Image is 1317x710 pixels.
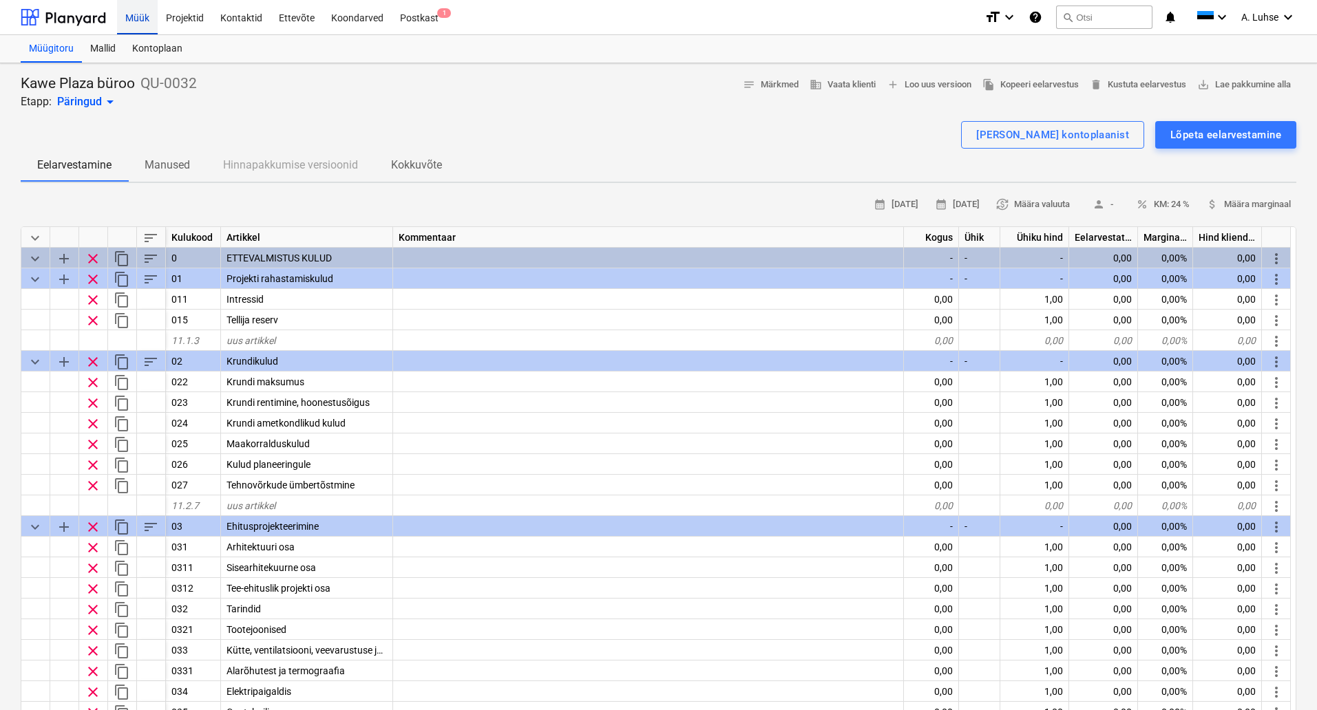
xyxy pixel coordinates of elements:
span: Rohkem toiminguid [1268,457,1285,473]
span: Eemalda rida [85,292,101,308]
span: Tellija reserv [226,314,278,325]
div: Hind kliendile [1193,227,1262,248]
span: Eemalda rida [85,663,101,680]
span: Kopeeri eelarvestus [982,77,1079,93]
div: 0,00 [1193,392,1262,413]
div: 0,00 [1193,537,1262,557]
span: Lisa reale alamkategooria [56,354,72,370]
span: Rohkem toiminguid [1268,581,1285,597]
div: 0,00 [1069,433,1138,454]
div: 025 [166,433,221,454]
span: Rohkem toiminguid [1268,560,1285,577]
span: Eemalda rida [85,560,101,577]
div: 02 [166,351,221,372]
div: 0,00% [1138,516,1193,537]
i: keyboard_arrow_down [1214,9,1230,25]
div: Artikkel [221,227,393,248]
div: [PERSON_NAME] kontoplaanist [976,126,1129,144]
span: [DATE] [874,197,918,213]
div: 0,00 [1193,372,1262,392]
div: 0,00 [1069,392,1138,413]
span: notes [743,78,755,91]
div: 0,00 [1069,268,1138,289]
span: Kulud planeeringule [226,459,310,470]
span: calendar_month [874,198,886,211]
div: 0,00% [1138,578,1193,599]
span: Dubleeri kategooriat [114,250,130,267]
i: notifications [1163,9,1177,25]
div: 0,00% [1138,660,1193,681]
span: Rohkem toiminguid [1268,498,1285,515]
div: 0,00 [1193,599,1262,619]
div: - [959,248,1000,268]
p: Kokkuvõte [391,157,442,173]
span: Dubleeri rida [114,312,130,329]
div: 1,00 [1000,599,1069,619]
i: format_size [984,9,1001,25]
div: - [1000,268,1069,289]
span: Rohkem toiminguid [1268,643,1285,659]
span: Ahenda kategooria [27,354,43,370]
div: 0,00 [1069,557,1138,578]
div: Kontoplaan [124,35,191,63]
span: Eemalda rida [85,312,101,329]
span: Dubleeri rida [114,581,130,597]
div: 0,00 [1193,433,1262,454]
div: 0,00 [904,433,959,454]
span: Dubleeri rida [114,663,130,680]
div: 0,00 [1069,351,1138,372]
span: Dubleeri rida [114,416,130,432]
span: Rohkem toiminguid [1268,601,1285,618]
button: Otsi [1056,6,1152,29]
div: 0,00 [1069,310,1138,330]
span: Krundikulud [226,356,278,367]
div: 0,00% [1138,619,1193,640]
div: 0,00 [904,454,959,475]
div: 0,00 [904,330,959,351]
span: Krundi rentimine, hoonestusõigus [226,397,370,408]
div: 0,00 [1069,413,1138,433]
a: Müügitoru [21,35,82,63]
div: Päringud [57,94,118,110]
i: keyboard_arrow_down [1280,9,1296,25]
div: 0,00 [1069,289,1138,310]
span: KM: 24 % [1136,197,1190,213]
span: person [1093,198,1105,211]
div: 0,00 [904,578,959,599]
div: 0,00 [1069,619,1138,640]
span: Eemalda rida [85,374,101,391]
span: Dubleeri rida [114,684,130,700]
div: 032 [166,599,221,619]
div: 034 [166,681,221,702]
div: 1,00 [1000,557,1069,578]
div: 1,00 [1000,660,1069,681]
span: 1 [437,8,451,18]
span: Intressid [226,294,264,305]
div: 0,00% [1138,372,1193,392]
span: Määra valuuta [996,197,1070,213]
div: Kulukood [166,227,221,248]
span: Ahenda kategooria [27,519,43,535]
span: Sorteeri read kategooriasiseselt [143,354,159,370]
div: Ühik [959,227,1000,248]
span: ETTEVALMISTUS KULUD [226,252,332,263]
span: Eemalda rida [85,622,101,638]
iframe: Chat Widget [1248,644,1317,710]
button: [DATE] [929,194,985,215]
span: Dubleeri rida [114,374,130,391]
div: Kogus [904,227,959,248]
div: 1,00 [1000,392,1069,413]
div: 0,00 [1000,495,1069,516]
span: Eemalda rida [85,519,101,535]
div: 0,00 [904,392,959,413]
div: 1,00 [1000,578,1069,599]
div: 011 [166,289,221,310]
div: 0,00 [904,372,959,392]
span: Ahenda kõik kategooriad [27,230,43,246]
span: Rohkem toiminguid [1268,395,1285,411]
div: 0,00 [1069,640,1138,660]
div: 0,00 [1193,248,1262,268]
button: Lae pakkumine alla [1192,74,1296,96]
span: Kustuta eelarvestus [1090,77,1186,93]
